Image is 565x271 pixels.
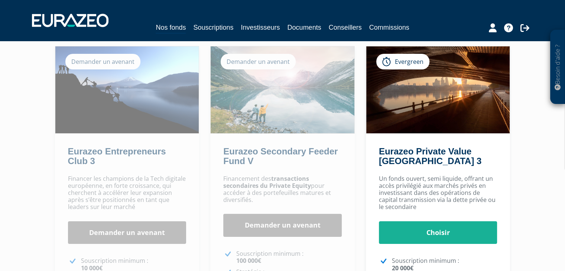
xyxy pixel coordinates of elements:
[553,34,562,101] p: Besoin d'aide ?
[329,22,362,33] a: Conseillers
[193,22,233,33] a: Souscriptions
[366,46,510,133] img: Eurazeo Private Value Europe 3
[55,46,199,133] img: Eurazeo Entrepreneurs Club 3
[221,54,296,69] div: Demander un avenant
[68,175,186,211] p: Financer les champions de la Tech digitale européenne, en forte croissance, qui cherchent à accél...
[32,14,108,27] img: 1732889491-logotype_eurazeo_blanc_rvb.png
[376,54,429,69] div: Evergreen
[379,221,497,244] a: Choisir
[211,46,354,133] img: Eurazeo Secondary Feeder Fund V
[379,146,481,166] a: Eurazeo Private Value [GEOGRAPHIC_DATA] 3
[236,250,342,264] p: Souscription minimum :
[236,257,261,265] strong: 100 000€
[241,22,280,33] a: Investisseurs
[156,22,186,34] a: Nos fonds
[223,146,338,166] a: Eurazeo Secondary Feeder Fund V
[68,146,166,166] a: Eurazeo Entrepreneurs Club 3
[379,175,497,211] p: Un fonds ouvert, semi liquide, offrant un accès privilégié aux marchés privés en investissant dan...
[68,221,186,244] a: Demander un avenant
[369,22,409,33] a: Commissions
[223,214,342,237] a: Demander un avenant
[288,22,321,33] a: Documents
[223,174,311,190] strong: transactions secondaires du Private Equity
[65,54,140,69] div: Demander un avenant
[223,175,342,204] p: Financement des pour accéder à des portefeuilles matures et diversifiés.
